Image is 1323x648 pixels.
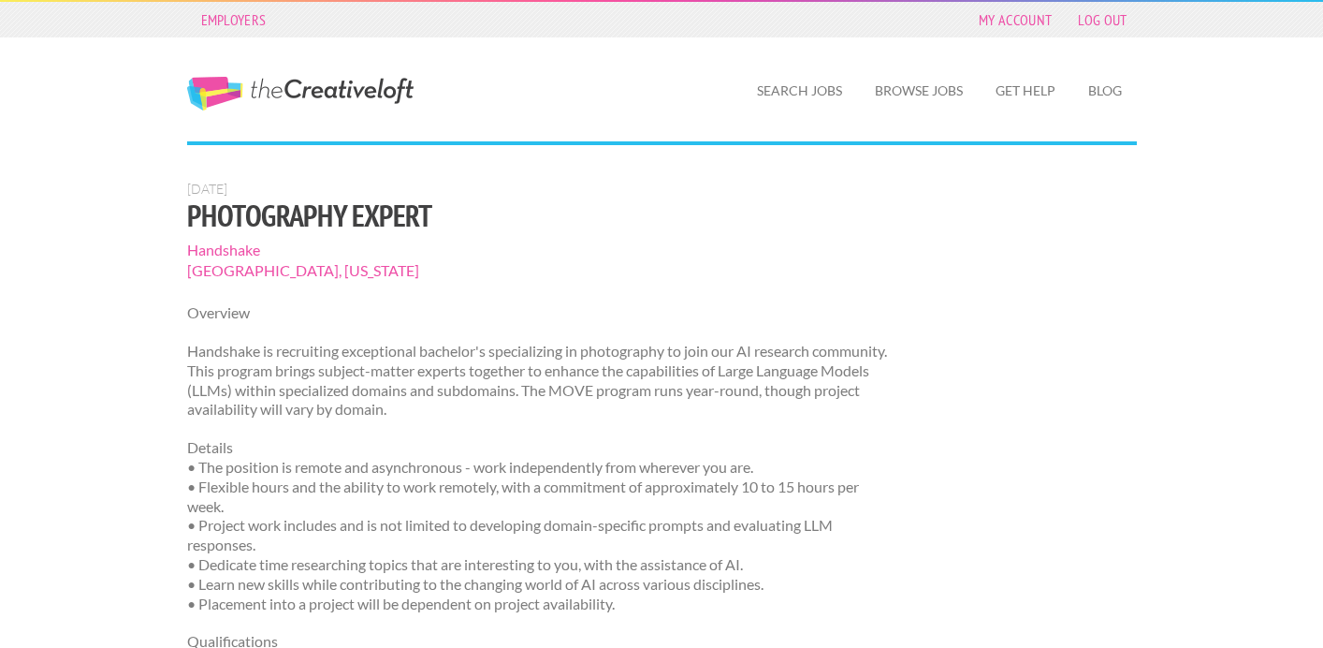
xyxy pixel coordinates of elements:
p: Details • The position is remote and asynchronous - work independently from wherever you are. • F... [187,438,892,613]
span: [GEOGRAPHIC_DATA], [US_STATE] [187,260,892,281]
a: The Creative Loft [187,77,414,110]
a: Blog [1073,69,1137,112]
span: Handshake [187,240,892,260]
a: Browse Jobs [860,69,978,112]
h1: Photography Expert [187,199,892,232]
p: Overview [187,303,892,323]
a: My Account [969,7,1061,33]
a: Get Help [981,69,1070,112]
p: Handshake is recruiting exceptional bachelor's specializing in photography to join our AI researc... [187,342,892,420]
a: Employers [192,7,276,33]
a: Search Jobs [742,69,857,112]
a: Log Out [1069,7,1136,33]
span: [DATE] [187,181,227,197]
